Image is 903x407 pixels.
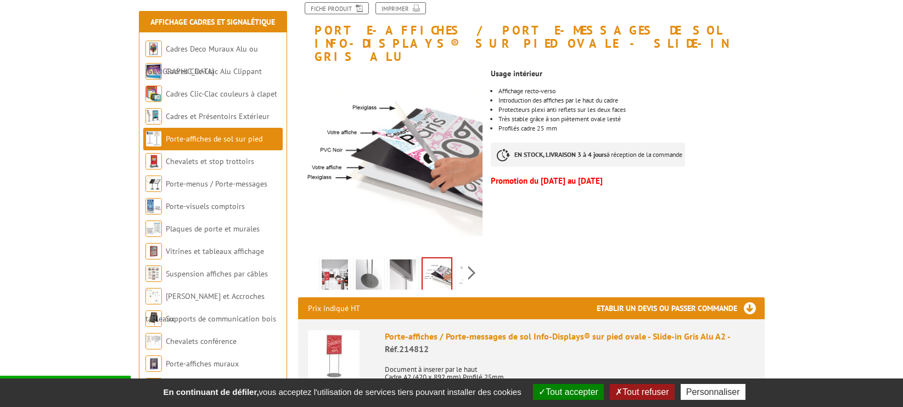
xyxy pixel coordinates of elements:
button: Tout refuser [610,384,674,400]
li: Profilés cadre 25 mm [498,125,764,132]
a: Porte-affiches muraux [166,359,239,369]
img: 215814_angle.jpg [390,259,416,293]
a: Cadres Clic-Clac Alu Clippant [166,66,262,76]
p: Promotion du [DATE] au [DATE] [491,178,764,184]
img: 215814_descriptif_legende.jpg [298,69,483,254]
img: Porte-affiches / Porte-messages de sol Info-Displays® sur pied ovale - Slide-in Gris Alu A2 [308,330,360,382]
a: Plaques de porte et murales [166,224,260,234]
img: Cimaises et Accroches tableaux [145,288,162,304]
img: Plaques de porte et murales [145,221,162,237]
img: Cadres Clic-Clac couleurs à clapet [145,86,162,102]
li: Introduction des affiches par le haut du cadre [498,97,764,104]
a: Cadres Deco Muraux Alu ou [GEOGRAPHIC_DATA] [145,44,258,76]
img: Cadres Deco Muraux Alu ou Bois [145,41,162,57]
span: Réf.214812 [385,343,429,354]
a: Imprimer [375,2,426,14]
a: Porte-visuels comptoirs [166,201,245,211]
div: Porte-affiches / Porte-messages de sol Info-Displays® sur pied ovale - Slide-in Gris Alu A2 - [385,330,755,355]
img: Suspension affiches par câbles [145,265,162,282]
a: Cadres et Présentoirs Extérieur [166,111,270,121]
img: 215814_pietement_leste.jpg [356,259,382,293]
img: Porte-affiches muraux [145,355,162,372]
li: Protecteurs plexi anti reflets sur les deux faces [498,106,764,113]
a: [PERSON_NAME] et Accroches tableaux [145,291,265,324]
li: Affichage recto-verso [498,88,764,94]
a: Fiche produit [305,2,369,14]
a: Chevalets conférence [166,336,237,346]
img: Cadres et Présentoirs Extérieur [145,108,162,125]
h3: Etablir un devis ou passer commande [597,297,765,319]
img: Porte-visuels comptoirs [145,198,162,214]
img: 215814_legende_pieces.jpg [458,259,484,293]
p: Prix indiqué HT [308,297,360,319]
a: Suspension affiches par câbles [166,269,268,279]
span: vous acceptez l'utilisation de services tiers pouvant installer des cookies [158,387,526,397]
strong: En continuant de défiler, [163,387,259,397]
img: 215814_mise_en_scene.jpg [322,259,348,293]
a: Vitrines et tableaux affichage [166,246,264,256]
a: Porte-menus / Porte-messages [166,179,267,189]
img: Vitrines et tableaux affichage [145,243,162,259]
strong: EN STOCK, LIVRAISON 3 à 4 jours [514,150,607,159]
img: Chevalets et stop trottoirs [145,153,162,169]
a: Affichage Cadres et Signalétique [150,17,275,27]
a: Supports de communication bois [166,314,276,324]
button: Tout accepter [533,384,604,400]
img: Chevalets conférence [145,333,162,349]
img: Porte-menus / Porte-messages [145,176,162,192]
li: Très stable grâce à son piètement ovale lesté [498,116,764,122]
button: Personnaliser (fenêtre modale) [681,384,745,400]
img: 215814_descriptif_legende.jpg [423,258,451,292]
p: à réception de la commande [491,143,685,167]
a: Cadres Clic-Clac couleurs à clapet [166,89,277,99]
a: Chevalets et stop trottoirs [166,156,254,166]
span: Next [467,264,477,282]
strong: Usage intérieur [491,69,542,78]
img: Porte-affiches de sol sur pied [145,131,162,147]
p: Document à inserer par le haut Cadre A2 (420 x 892 mm) Profilé 25mm Format Visible 392 x 566 mm H... [385,358,755,404]
a: Porte-affiches de sol sur pied [166,134,262,144]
